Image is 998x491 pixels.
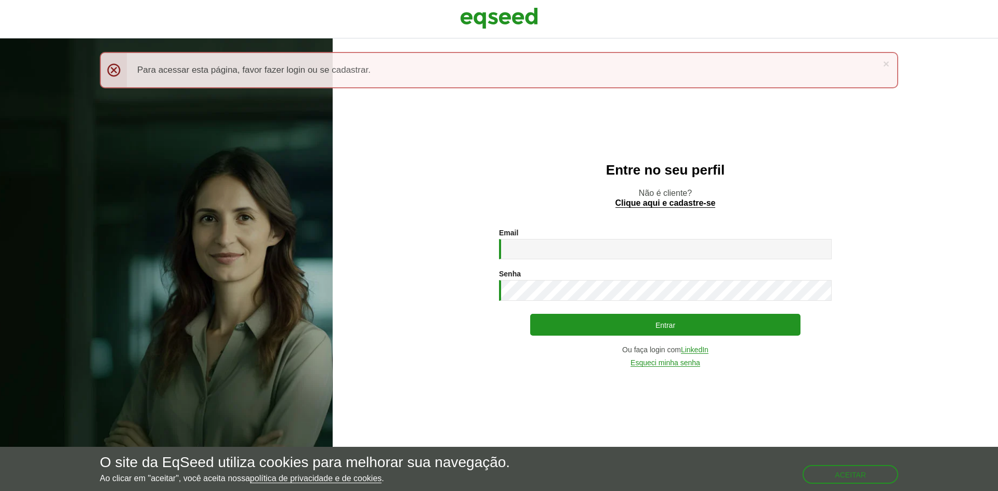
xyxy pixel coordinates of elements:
a: LinkedIn [681,346,708,354]
div: Ou faça login com [499,346,832,354]
a: Esqueci minha senha [631,359,700,367]
button: Entrar [530,314,800,336]
label: Senha [499,270,521,277]
p: Ao clicar em "aceitar", você aceita nossa . [100,473,510,483]
h5: O site da EqSeed utiliza cookies para melhorar sua navegação. [100,455,510,471]
a: × [883,58,889,69]
p: Não é cliente? [353,188,977,208]
button: Aceitar [803,465,898,484]
h2: Entre no seu perfil [353,163,977,178]
a: Clique aqui e cadastre-se [615,199,716,208]
img: EqSeed Logo [460,5,538,31]
a: política de privacidade e de cookies [250,474,382,483]
label: Email [499,229,518,236]
div: Para acessar esta página, favor fazer login ou se cadastrar. [100,52,898,88]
